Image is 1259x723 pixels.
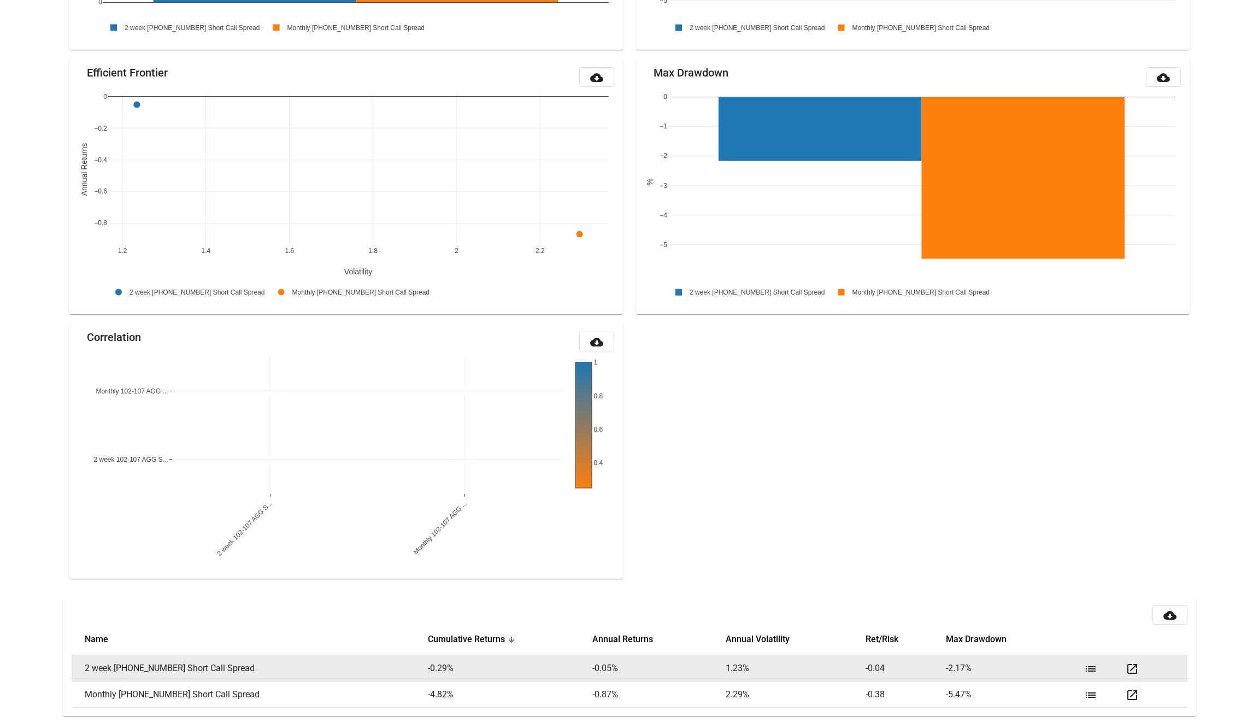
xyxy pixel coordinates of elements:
mat-icon: cloud_download [1157,71,1170,84]
mat-icon: cloud_download [1163,609,1176,622]
td: -2.17 % [946,655,1079,681]
td: 2.29 % [726,681,866,708]
td: -0.87 % [592,681,726,708]
td: -0.38 [866,681,946,708]
button: Change sorting for Max_Drawdown [946,634,1007,645]
td: 2 week [PHONE_NUMBER] Short Call Spread [72,655,427,681]
td: -0.04 [866,655,946,681]
td: Monthly [PHONE_NUMBER] Short Call Spread [72,681,427,708]
button: Change sorting for Efficient_Frontier [866,634,898,645]
mat-icon: open_in_new [1126,689,1139,702]
mat-icon: open_in_new [1126,662,1139,675]
td: 1.23 % [726,655,866,681]
button: Change sorting for Annual_Returns [592,634,653,645]
td: -0.05 % [592,655,726,681]
mat-card-title: Correlation [87,332,141,343]
mat-icon: cloud_download [590,71,603,84]
button: Change sorting for strategy_name [85,634,108,645]
mat-icon: cloud_download [590,336,603,349]
button: Change sorting for Cum_Returns_Final [428,634,505,645]
td: -4.82 % [428,681,592,708]
mat-card-title: Efficient Frontier [87,67,168,78]
button: Change sorting for Annual_Volatility [726,634,790,645]
td: -0.29 % [428,655,592,681]
mat-icon: list [1084,689,1097,702]
mat-icon: list [1084,662,1097,675]
mat-card-title: Max Drawdown [654,67,728,78]
td: -5.47 % [946,681,1079,708]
